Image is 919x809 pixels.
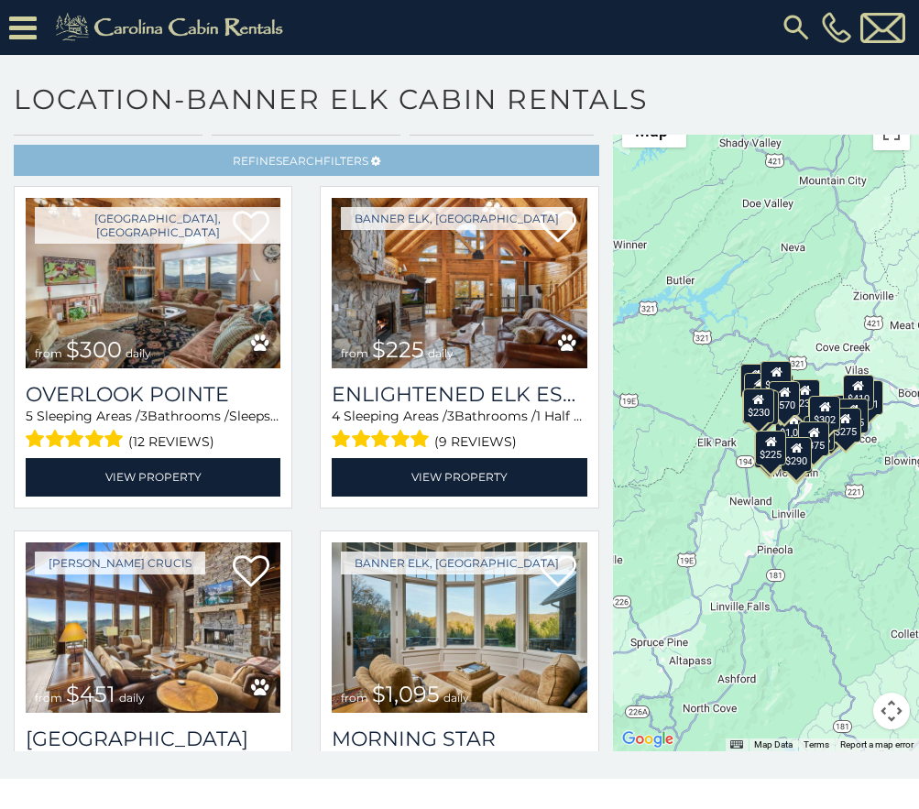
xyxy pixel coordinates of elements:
span: 3 [447,408,454,424]
a: View Property [26,458,280,496]
img: Morning Star [332,542,586,713]
span: daily [119,691,145,705]
span: 10 [273,408,286,424]
div: $375 [798,421,829,456]
div: $302 [809,396,840,431]
button: Map Data [754,738,793,751]
span: $1,095 [372,681,440,707]
div: $570 [769,381,800,416]
div: $225 [755,431,786,465]
a: Terms (opens in new tab) [804,739,829,749]
button: Keyboard shortcuts [730,738,743,751]
img: Google [618,727,678,751]
span: 1 Half Baths / [536,408,619,424]
a: [PERSON_NAME] Crucis [35,552,205,574]
span: from [341,346,368,360]
a: Enlightened Elk Escape [332,382,586,407]
span: Refine Filters [233,154,368,168]
a: Enlightened Elk Escape from $225 daily [332,198,586,368]
img: Cucumber Tree Lodge [26,542,280,713]
div: $235 [789,379,820,414]
span: Search [276,154,323,168]
a: Overlook Pointe [26,382,280,407]
a: Overlook Pointe from $300 daily [26,198,280,368]
span: $451 [66,681,115,707]
span: daily [126,346,151,360]
span: 4 [332,408,340,424]
a: Cucumber Tree Lodge from $451 daily [26,542,280,713]
a: Morning Star [332,727,586,751]
span: from [35,346,62,360]
img: Enlightened Elk Escape [332,198,586,368]
div: $355 [754,433,785,468]
a: Open this area in Google Maps (opens a new window) [618,727,678,751]
span: 5 [26,408,33,424]
span: from [35,691,62,705]
div: $410 [843,375,874,410]
img: search-regular.svg [780,11,813,44]
div: $305 [741,389,772,424]
button: Map camera controls [873,693,910,729]
a: [GEOGRAPHIC_DATA], [GEOGRAPHIC_DATA] [35,207,280,244]
a: [GEOGRAPHIC_DATA] [26,727,280,751]
div: Sleeping Areas / Bathrooms / Sleeps: [26,407,280,454]
div: $275 [830,408,861,443]
div: $275 [808,397,839,432]
span: $300 [66,336,122,363]
a: Banner Elk, [GEOGRAPHIC_DATA] [341,552,573,574]
a: RefineSearchFilters [14,145,599,176]
span: daily [428,346,454,360]
a: Morning Star from $1,095 daily [332,542,586,713]
div: $230 [743,388,774,423]
div: $310 [760,361,792,396]
div: $290 [744,373,775,408]
div: Sleeping Areas / Bathrooms / Sleeps: [332,407,586,454]
span: (12 reviews) [128,430,214,454]
div: $250 [748,390,779,425]
a: Add to favorites [233,553,269,592]
span: (9 reviews) [434,430,517,454]
div: $1,095 [775,409,814,443]
span: daily [443,691,469,705]
div: $720 [740,364,771,399]
a: Report a map error [840,739,914,749]
img: Khaki-logo.png [46,9,299,46]
img: Overlook Pointe [26,198,280,368]
a: View Property [332,458,586,496]
a: Banner Elk, [GEOGRAPHIC_DATA] [341,207,573,230]
span: 3 [140,408,148,424]
a: [PHONE_NUMBER] [817,12,856,43]
div: $485 [837,399,869,433]
span: from [341,691,368,705]
div: $290 [781,437,812,472]
div: $305 [804,416,835,451]
h3: Cucumber Tree Lodge [26,727,280,751]
span: $225 [372,336,424,363]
